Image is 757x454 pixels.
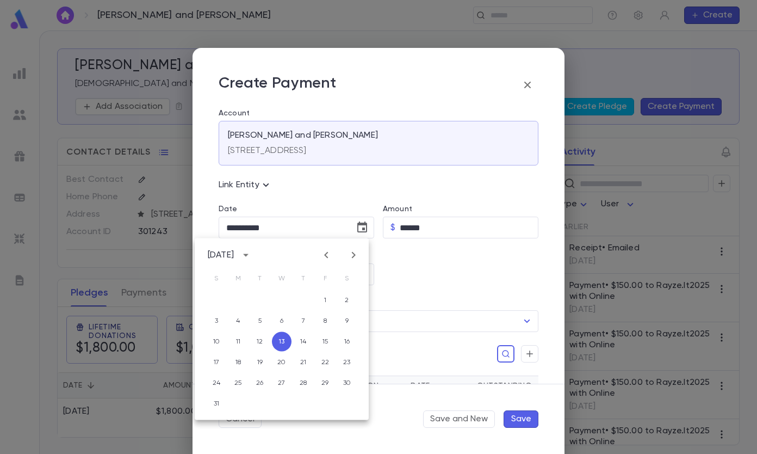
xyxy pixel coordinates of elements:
[337,291,357,310] button: 2
[250,373,270,393] button: 26
[207,373,226,393] button: 24
[337,373,357,393] button: 30
[315,268,335,290] span: Friday
[272,311,291,331] button: 6
[272,268,291,290] span: Wednesday
[404,376,462,396] th: Date
[519,314,535,329] button: Open
[250,332,270,352] button: 12
[250,268,270,290] span: Tuesday
[250,311,270,331] button: 5
[228,353,248,372] button: 18
[345,247,362,264] button: Next month
[207,332,226,352] button: 10
[272,373,291,393] button: 27
[228,373,248,393] button: 25
[315,353,335,372] button: 22
[228,332,248,352] button: 11
[315,311,335,331] button: 8
[337,311,357,331] button: 9
[207,311,226,331] button: 3
[208,250,234,261] div: [DATE]
[294,311,313,331] button: 7
[228,311,248,331] button: 4
[294,268,313,290] span: Thursday
[504,410,538,428] button: Save
[219,179,272,192] p: Link Entity
[228,145,307,156] p: [STREET_ADDRESS]
[315,373,335,393] button: 29
[337,268,357,290] span: Saturday
[207,268,226,290] span: Sunday
[462,376,538,396] th: Outstanding
[219,205,374,213] label: Date
[219,74,336,96] p: Create Payment
[351,217,373,238] button: Choose date, selected date is Aug 13, 2025
[423,410,495,428] button: Save and New
[337,332,357,352] button: 16
[390,222,395,233] p: $
[272,332,291,352] button: 13
[207,353,226,372] button: 17
[294,353,313,372] button: 21
[237,247,255,264] button: calendar view is open, switch to year view
[207,394,226,414] button: 31
[250,353,270,372] button: 19
[228,268,248,290] span: Monday
[272,353,291,372] button: 20
[315,332,335,352] button: 15
[228,130,378,141] p: [PERSON_NAME] and [PERSON_NAME]
[315,291,335,310] button: 1
[219,109,538,118] label: Account
[383,205,412,213] label: Amount
[318,247,335,264] button: Previous month
[337,353,357,372] button: 23
[294,332,313,352] button: 14
[294,373,313,393] button: 28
